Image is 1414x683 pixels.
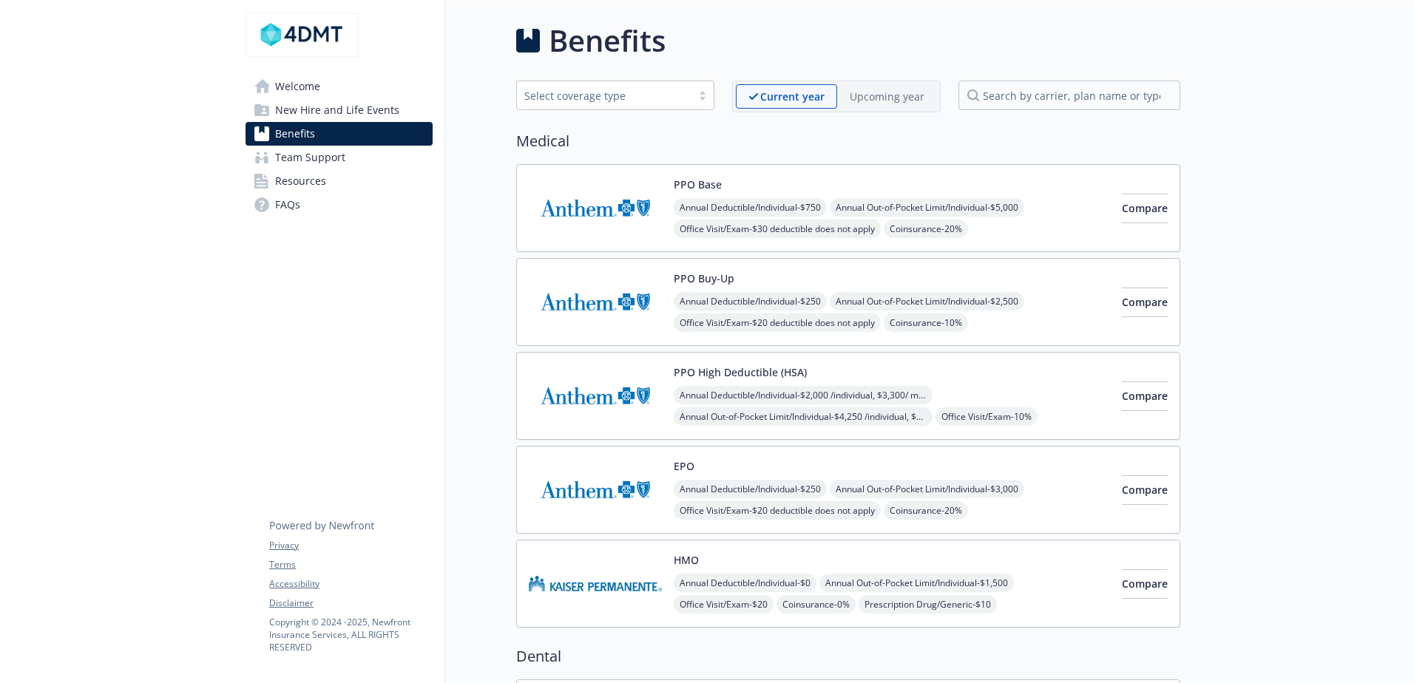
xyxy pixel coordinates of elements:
[269,597,432,610] a: Disclaimer
[777,595,856,614] span: Coinsurance - 0%
[246,75,433,98] a: Welcome
[674,386,933,404] span: Annual Deductible/Individual - $2,000 /individual, $3,300/ member
[674,177,722,192] button: PPO Base
[1122,483,1168,497] span: Compare
[819,574,1014,592] span: Annual Out-of-Pocket Limit/Individual - $1,500
[830,480,1024,498] span: Annual Out-of-Pocket Limit/Individual - $3,000
[936,407,1038,426] span: Office Visit/Exam - 10%
[269,577,432,591] a: Accessibility
[529,364,662,427] img: Anthem Blue Cross carrier logo
[674,458,694,474] button: EPO
[1122,475,1168,505] button: Compare
[1122,201,1168,215] span: Compare
[246,122,433,146] a: Benefits
[529,458,662,521] img: Anthem Blue Cross carrier logo
[1122,295,1168,309] span: Compare
[1122,569,1168,599] button: Compare
[674,364,807,380] button: PPO High Deductible (HSA)
[275,98,399,122] span: New Hire and Life Events
[275,75,320,98] span: Welcome
[275,122,315,146] span: Benefits
[674,480,827,498] span: Annual Deductible/Individual - $250
[1122,288,1168,317] button: Compare
[674,501,881,520] span: Office Visit/Exam - $20 deductible does not apply
[529,271,662,333] img: Anthem Blue Cross carrier logo
[246,193,433,217] a: FAQs
[246,98,433,122] a: New Hire and Life Events
[884,501,968,520] span: Coinsurance - 20%
[529,177,662,239] img: Anthem Blue Cross carrier logo
[674,198,827,217] span: Annual Deductible/Individual - $750
[674,271,734,286] button: PPO Buy-Up
[674,407,933,426] span: Annual Out-of-Pocket Limit/Individual - $4,250 /individual, $4,250/ member
[674,552,699,568] button: HMO
[524,88,684,103] div: Select coverage type
[246,169,433,193] a: Resources
[1122,577,1168,591] span: Compare
[275,146,345,169] span: Team Support
[760,89,825,104] p: Current year
[884,220,968,238] span: Coinsurance - 20%
[516,645,1180,667] h2: Dental
[830,292,1024,310] span: Annual Out-of-Pocket Limit/Individual - $2,500
[1122,381,1168,411] button: Compare
[830,198,1024,217] span: Annual Out-of-Pocket Limit/Individual - $5,000
[674,313,881,332] span: Office Visit/Exam - $20 deductible does not apply
[958,81,1180,110] input: search by carrier, plan name or type
[269,558,432,571] a: Terms
[884,313,968,332] span: Coinsurance - 10%
[269,539,432,552] a: Privacy
[674,595,774,614] span: Office Visit/Exam - $20
[1122,194,1168,223] button: Compare
[674,292,827,310] span: Annual Deductible/Individual - $250
[516,130,1180,152] h2: Medical
[269,616,432,653] p: Copyright © 2024 - 2025 , Newfront Insurance Services, ALL RIGHTS RESERVED
[674,574,816,592] span: Annual Deductible/Individual - $0
[275,193,300,217] span: FAQs
[246,146,433,169] a: Team Support
[275,169,326,193] span: Resources
[549,18,666,63] h1: Benefits
[674,220,881,238] span: Office Visit/Exam - $30 deductible does not apply
[529,552,662,615] img: Kaiser Permanente Insurance Company carrier logo
[859,595,997,614] span: Prescription Drug/Generic - $10
[1122,389,1168,403] span: Compare
[850,89,924,104] p: Upcoming year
